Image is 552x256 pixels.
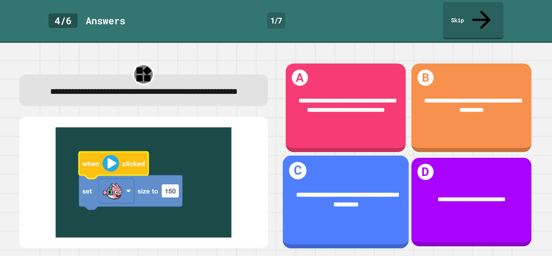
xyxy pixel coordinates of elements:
[267,13,285,29] div: 1 / 7
[27,127,260,237] img: quiz-media%2FwbqeZ5AzqP8Hig30m9qN.png
[289,162,306,179] h1: C
[48,13,78,28] div: 4 / 6
[86,13,125,28] div: Answer s
[417,70,434,86] h1: B
[292,70,308,86] h1: A
[417,164,434,180] h1: D
[443,2,504,39] a: Skip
